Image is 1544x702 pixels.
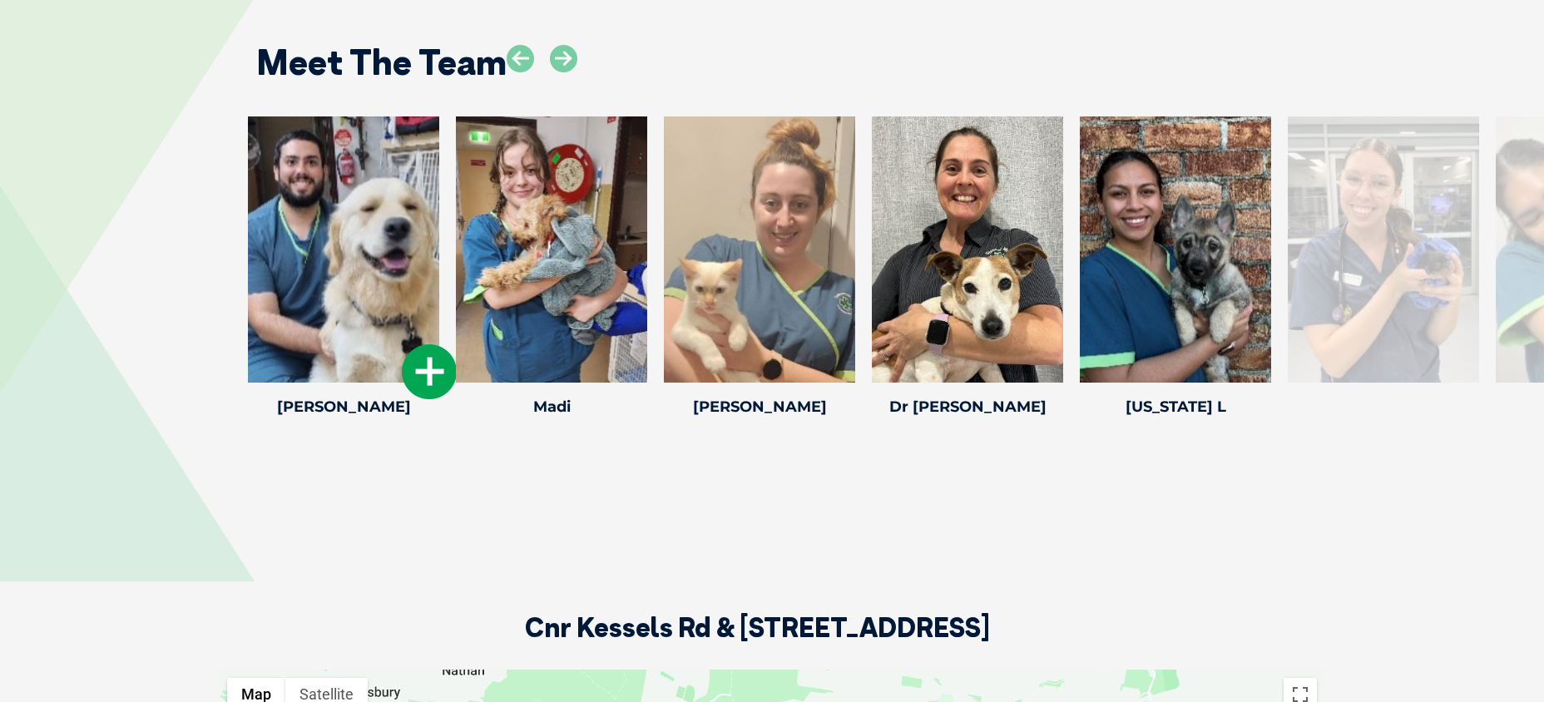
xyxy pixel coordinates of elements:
[456,399,647,414] h4: Madi
[256,45,507,80] h2: Meet The Team
[664,399,855,414] h4: [PERSON_NAME]
[248,399,439,414] h4: [PERSON_NAME]
[872,399,1063,414] h4: Dr [PERSON_NAME]
[525,614,990,670] h2: Cnr Kessels Rd & [STREET_ADDRESS]
[1080,399,1271,414] h4: [US_STATE] L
